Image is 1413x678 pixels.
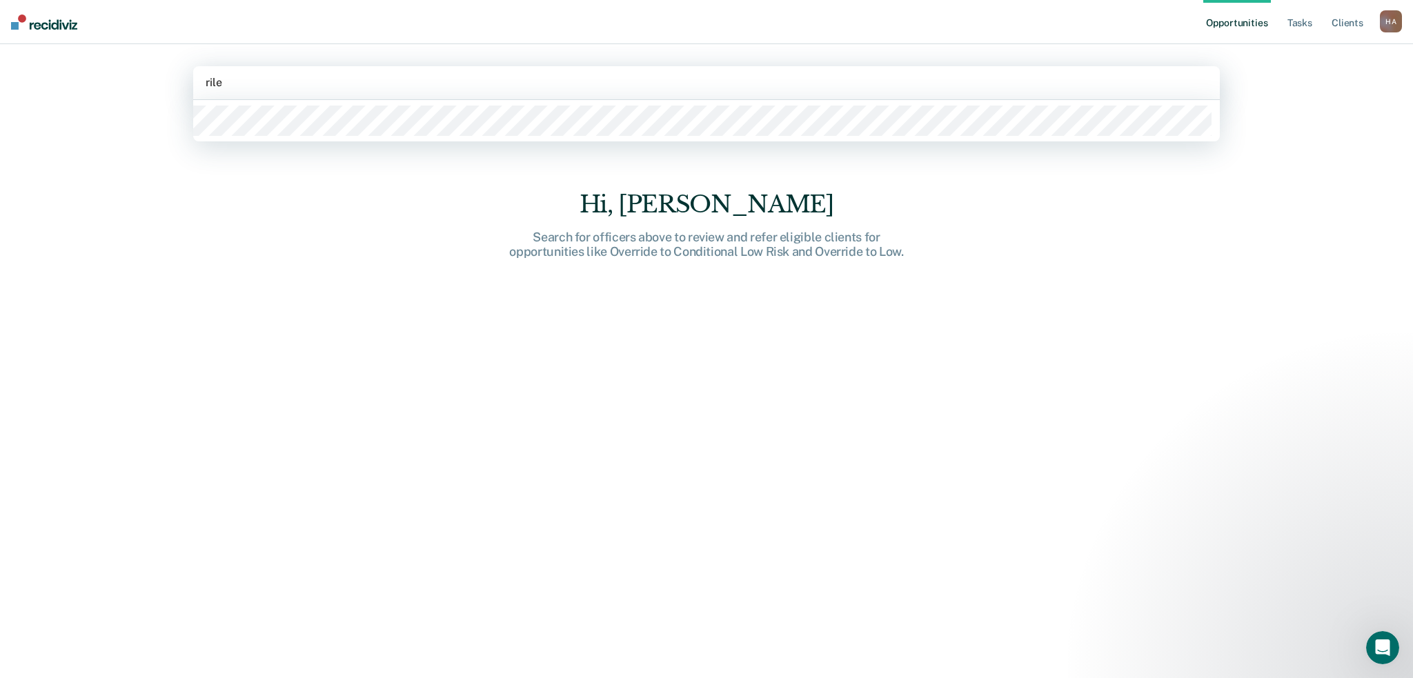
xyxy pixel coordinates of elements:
[1366,631,1399,664] iframe: Intercom live chat
[1380,10,1402,32] button: HA
[486,190,927,219] div: Hi, [PERSON_NAME]
[486,230,927,259] div: Search for officers above to review and refer eligible clients for opportunities like Override to...
[11,14,77,30] img: Recidiviz
[1380,10,1402,32] div: H A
